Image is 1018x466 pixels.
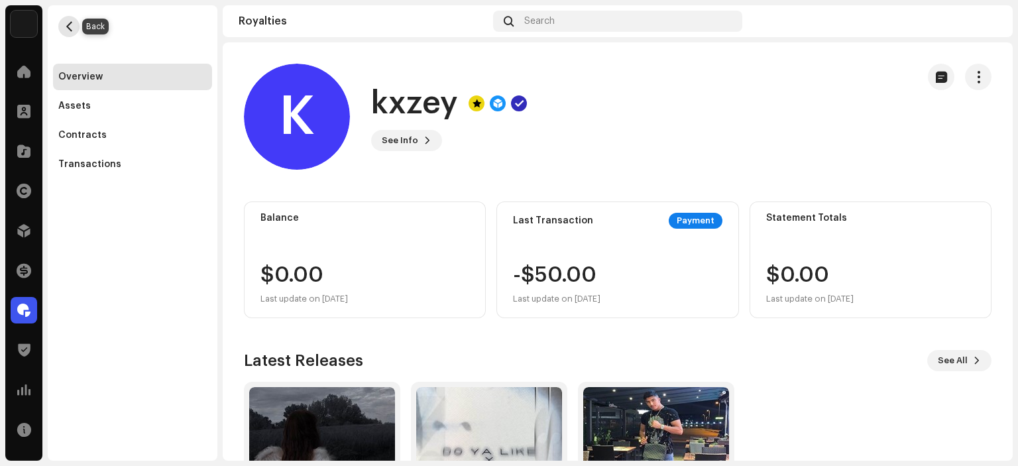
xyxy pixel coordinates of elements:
h1: kxzey [371,82,458,125]
re-m-nav-item: Transactions [53,151,212,178]
div: Assets [58,101,91,111]
re-m-nav-item: Assets [53,93,212,119]
img: bb356b9b-6e90-403f-adc8-c282c7c2e227 [11,11,37,37]
span: See Info [382,127,418,154]
div: Overview [58,72,103,82]
div: Royalties [239,16,488,27]
span: See All [938,347,968,374]
div: Last Transaction [513,215,593,226]
re-m-nav-item: Overview [53,64,212,90]
div: Statement Totals [766,213,975,223]
div: Balance [260,213,469,223]
re-o-card-value: Balance [244,202,486,318]
div: Last update on [DATE] [766,291,854,307]
div: Transactions [58,159,121,170]
button: See All [927,350,991,371]
re-o-card-value: Statement Totals [750,202,991,318]
h3: Latest Releases [244,350,363,371]
div: Payment [669,213,722,229]
div: Last update on [DATE] [513,291,600,307]
div: K [244,64,350,170]
img: d2dfa519-7ee0-40c3-937f-a0ec5b610b05 [976,11,997,32]
div: Contracts [58,130,107,141]
span: Search [524,16,555,27]
button: See Info [371,130,442,151]
re-m-nav-item: Contracts [53,122,212,148]
div: Last update on [DATE] [260,291,348,307]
